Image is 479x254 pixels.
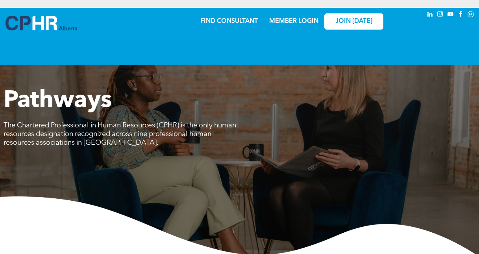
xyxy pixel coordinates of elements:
[466,10,475,21] a: Social network
[436,10,444,21] a: instagram
[446,10,455,21] a: youtube
[335,18,372,25] span: JOIN [DATE]
[4,122,236,146] span: The Chartered Professional in Human Resources (CPHR) is the only human resources designation reco...
[6,16,77,30] img: A blue and white logo for cp alberta
[269,18,318,24] a: MEMBER LOGIN
[425,10,434,21] a: linkedin
[200,18,258,24] a: FIND CONSULTANT
[324,13,383,30] a: JOIN [DATE]
[456,10,465,21] a: facebook
[4,89,112,113] span: Pathways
